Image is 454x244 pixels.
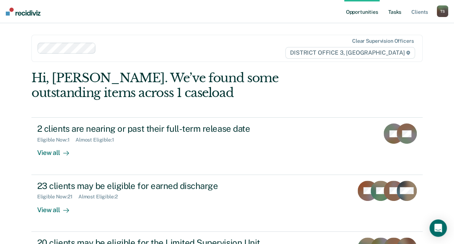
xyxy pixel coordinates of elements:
div: Almost Eligible : 2 [78,194,124,200]
a: 23 clients may be eligible for earned dischargeEligible Now:21Almost Eligible:2View all [31,175,423,232]
div: 23 clients may be eligible for earned discharge [37,181,291,191]
a: 2 clients are nearing or past their full-term release dateEligible Now:1Almost Eligible:1View all [31,117,423,174]
div: Almost Eligible : 1 [75,137,120,143]
span: DISTRICT OFFICE 3, [GEOGRAPHIC_DATA] [285,47,415,59]
div: Open Intercom Messenger [429,219,447,237]
div: Eligible Now : 1 [37,137,75,143]
div: View all [37,143,78,157]
div: View all [37,200,78,214]
div: 2 clients are nearing or past their full-term release date [37,123,291,134]
div: Eligible Now : 21 [37,194,78,200]
div: T S [437,5,448,17]
div: Clear supervision officers [352,38,414,44]
button: TS [437,5,448,17]
div: Hi, [PERSON_NAME]. We’ve found some outstanding items across 1 caseload [31,71,345,100]
img: Recidiviz [6,8,40,16]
